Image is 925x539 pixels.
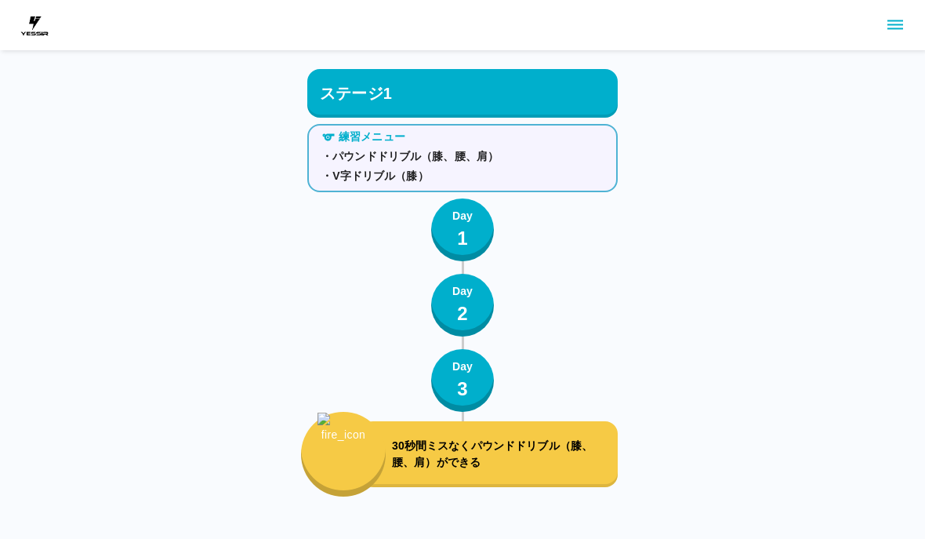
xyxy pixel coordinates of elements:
p: Day [452,208,473,224]
p: 2 [457,300,468,328]
button: sidemenu [882,12,909,38]
p: ・パウンドドリブル（膝、腰、肩） [321,148,604,165]
img: fire_icon [317,413,370,477]
p: 1 [457,224,468,253]
button: Day2 [431,274,494,337]
p: ・V字ドリブル（膝） [321,168,604,184]
button: fire_icon [301,412,386,497]
p: Day [452,283,473,300]
button: Day1 [431,198,494,261]
p: Day [452,359,473,375]
p: 30秒間ミスなくパウンドドリブル（膝、腰、肩）ができる [392,438,611,471]
p: 練習メニュー [339,129,405,145]
img: dummy [19,9,50,41]
button: Day3 [431,349,494,412]
p: ステージ1 [320,82,392,105]
p: 3 [457,375,468,403]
